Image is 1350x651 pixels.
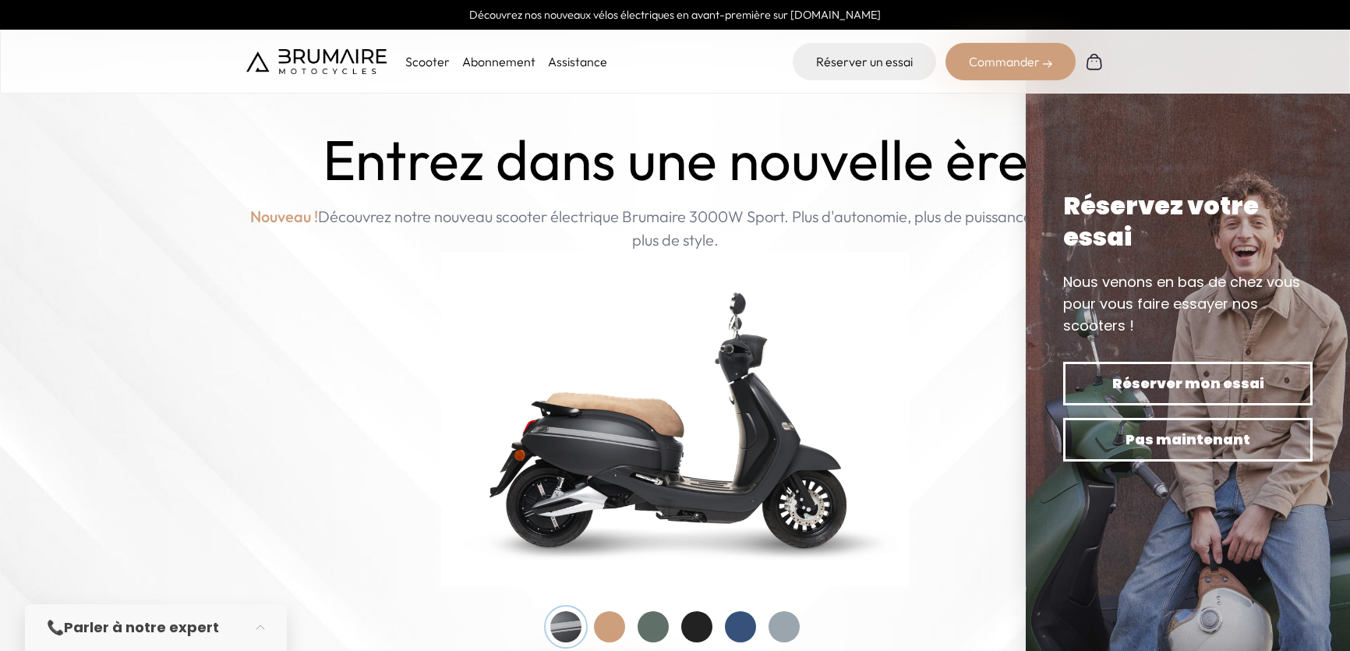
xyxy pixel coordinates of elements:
img: Brumaire Motocycles [246,49,387,74]
img: right-arrow-2.png [1043,59,1052,69]
div: Commander [945,43,1076,80]
a: Assistance [548,54,607,69]
iframe: Gorgias live chat messenger [1272,578,1334,635]
a: Abonnement [462,54,535,69]
img: Panier [1085,52,1104,71]
p: Découvrez notre nouveau scooter électrique Brumaire 3000W Sport. Plus d'autonomie, plus de puissa... [246,205,1104,252]
a: Réserver un essai [793,43,936,80]
p: Scooter [405,52,450,71]
h1: Entrez dans une nouvelle ère [323,128,1028,193]
span: Nouveau ! [250,205,318,228]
